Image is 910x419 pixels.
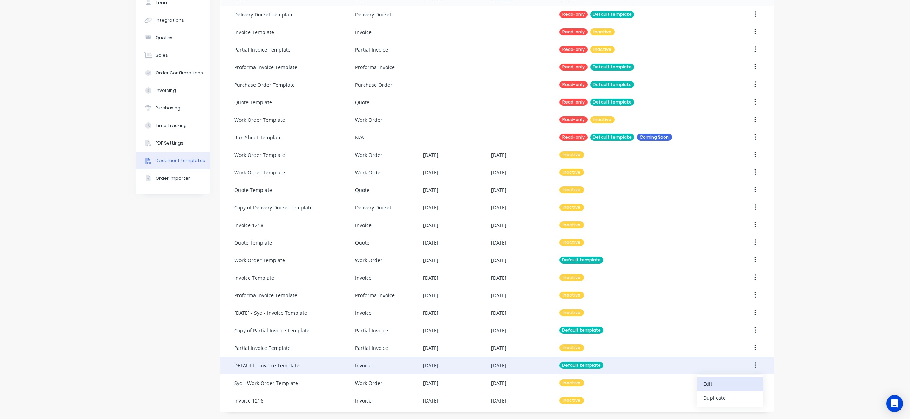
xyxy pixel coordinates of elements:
div: Inactive [559,397,584,404]
div: Work Order [355,169,382,176]
div: Default template [559,257,603,264]
div: Inactive [590,28,615,35]
button: Quotes [136,29,210,47]
div: [DATE] [491,221,507,229]
div: Order Importer [156,175,190,181]
div: [DATE] [423,327,439,334]
div: [DATE] [491,344,507,352]
div: N/A [355,134,364,141]
div: Inactive [559,239,584,246]
div: Invoice [355,274,372,281]
div: Partial Invoice [355,344,388,352]
div: [DATE] [423,309,439,317]
div: [DATE] [491,239,507,246]
div: PDF Settings [156,140,183,146]
div: Quote Template [234,239,272,246]
div: Copy of Partial Invoice Template [234,327,310,334]
div: Invoice [355,309,372,317]
div: Work Order [355,151,382,159]
div: Default template [590,11,634,18]
div: Work Order Template [234,116,285,124]
div: [DATE] [491,169,507,176]
div: Default template [559,362,603,369]
div: Proforma Invoice [355,292,395,299]
div: [DATE] [491,204,507,211]
div: [DATE] [491,274,507,281]
div: Partial Invoice Template [234,344,291,352]
div: Purchase Order Template [234,81,295,88]
div: Default template [590,134,634,141]
div: [DATE] [491,327,507,334]
button: Document templates [136,152,210,169]
div: Delivery Docket [355,204,391,211]
div: Invoice Template [234,274,274,281]
div: Run Sheet Template [234,134,282,141]
button: Purchasing [136,99,210,117]
div: Proforma Invoice Template [234,64,297,71]
div: [DATE] [423,397,439,404]
div: Open Intercom Messenger [886,395,903,412]
div: Read-only [559,116,588,123]
div: Read-only [559,134,588,141]
div: Invoice 1216 [234,397,263,404]
div: [DATE] [423,221,439,229]
div: Inactive [559,292,584,299]
div: Work Order Template [234,257,285,264]
div: Edit [703,379,757,389]
div: Partial Invoice [355,46,388,53]
button: Order Confirmations [136,64,210,82]
div: Quote Template [234,186,272,194]
div: Default template [590,99,634,106]
div: Delivery Docket [355,11,391,18]
div: Partial Invoice Template [234,46,291,53]
div: Partial Invoice [355,327,388,334]
div: Invoice [355,397,372,404]
div: Invoicing [156,87,176,94]
div: Read-only [559,28,588,35]
div: Inactive [559,151,584,158]
div: Purchasing [156,105,181,111]
div: Copy of Delivery Docket Template [234,204,313,211]
button: Invoicing [136,82,210,99]
div: Inactive [559,186,584,193]
div: Proforma Invoice Template [234,292,297,299]
div: Work Order Template [234,169,285,176]
div: Inactive [559,344,584,351]
button: PDF Settings [136,134,210,152]
div: [DATE] [491,151,507,159]
div: Read-only [559,64,588,71]
div: Default template [559,327,603,334]
div: Quote [355,186,369,194]
div: [DATE] [491,292,507,299]
button: Order Importer [136,169,210,187]
div: Duplicate [703,393,757,403]
div: Work Order [355,379,382,387]
div: [DATE] [423,204,439,211]
div: Quote [355,239,369,246]
div: [DATE] [423,169,439,176]
div: Invoice Template [234,28,274,36]
div: [DATE] [491,186,507,194]
div: [DATE] [423,379,439,387]
div: Inactive [590,46,615,53]
div: [DATE] [423,257,439,264]
div: Inactive [590,116,615,123]
div: Work Order Template [234,151,285,159]
div: Read-only [559,46,588,53]
div: Coming Soon [637,134,672,141]
div: [DATE] - Syd - Invoice Template [234,309,307,317]
div: Purchase Order [355,81,392,88]
div: Default template [590,64,634,71]
div: Sales [156,52,168,59]
div: Inactive [559,274,584,281]
div: Inactive [559,204,584,211]
button: Integrations [136,12,210,29]
div: Document templates [156,158,205,164]
div: Time Tracking [156,122,187,129]
div: Invoice [355,28,372,36]
div: Integrations [156,17,184,24]
div: Default template [590,81,634,88]
div: Work Order [355,116,382,124]
div: [DATE] [491,379,507,387]
div: Quote [355,99,369,106]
